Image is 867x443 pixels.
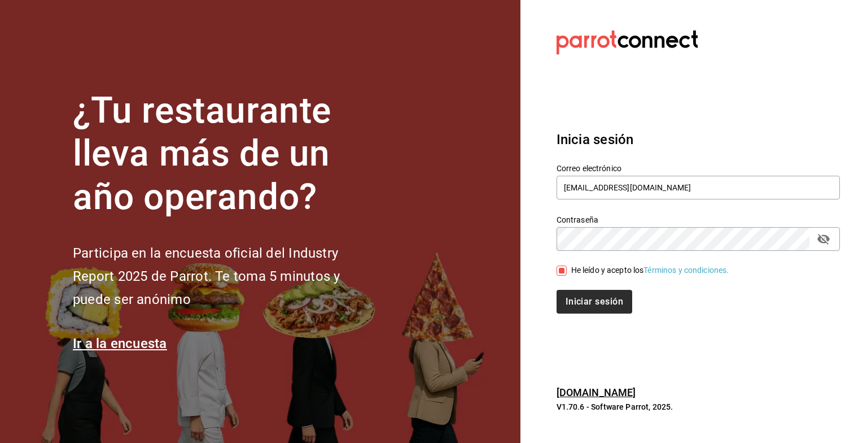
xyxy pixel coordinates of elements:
[557,176,840,199] input: Ingresa tu correo electrónico
[557,386,636,398] a: [DOMAIN_NAME]
[557,290,632,314] button: Iniciar sesión
[557,164,840,172] label: Correo electrónico
[73,89,378,219] h1: ¿Tu restaurante lleva más de un año operando?
[73,242,378,311] h2: Participa en la encuesta oficial del Industry Report 2025 de Parrot. Te toma 5 minutos y puede se...
[73,336,167,351] a: Ir a la encuesta
[557,215,840,223] label: Contraseña
[557,129,840,150] h3: Inicia sesión
[643,266,729,275] a: Términos y condiciones.
[571,264,729,276] div: He leído y acepto los
[814,229,833,249] button: Campo de contraseña
[557,401,840,412] p: V1.70.6 - Software Parrot, 2025.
